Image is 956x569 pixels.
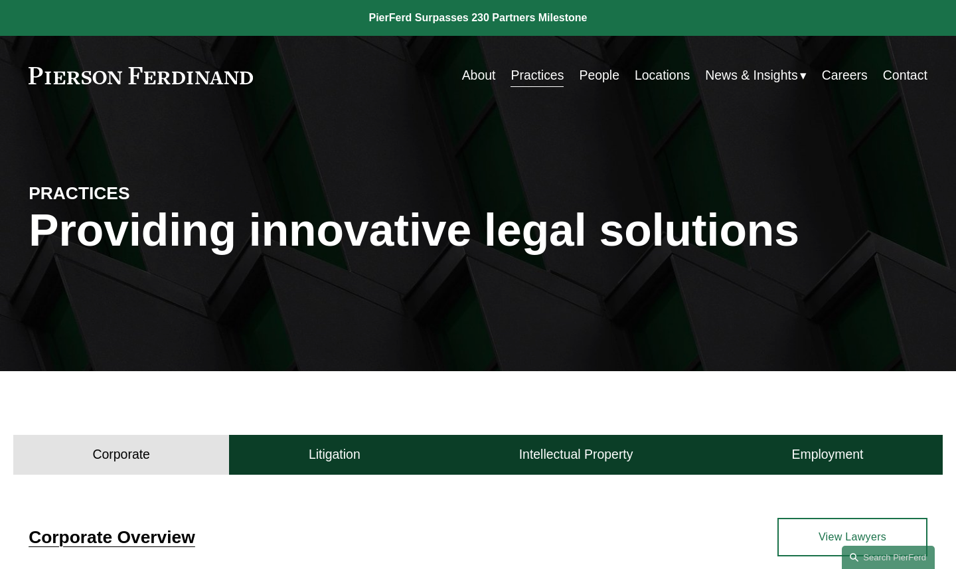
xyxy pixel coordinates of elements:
h4: Corporate [92,446,149,463]
a: Careers [822,62,868,88]
span: News & Insights [705,64,797,87]
h4: Litigation [309,446,360,463]
h4: Employment [791,446,863,463]
h4: Intellectual Property [519,446,633,463]
a: Corporate Overview [29,527,195,547]
h1: Providing innovative legal solutions [29,204,927,256]
a: View Lawyers [777,518,927,556]
h4: PRACTICES [29,183,253,204]
a: Contact [883,62,927,88]
a: About [462,62,496,88]
a: folder dropdown [705,62,806,88]
a: Search this site [842,546,935,569]
a: Practices [511,62,564,88]
a: People [579,62,619,88]
a: Locations [635,62,690,88]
